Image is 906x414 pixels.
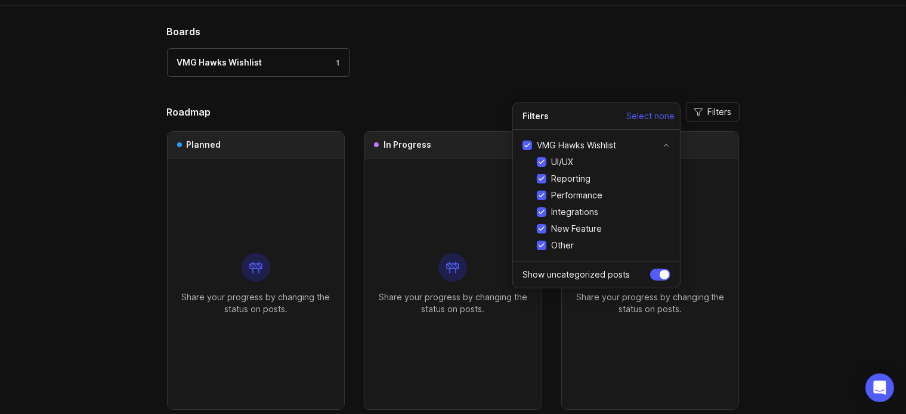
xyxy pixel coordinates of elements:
div: 1 [330,58,340,68]
span: UI/UX [551,156,573,168]
h3: In Progress [384,139,431,151]
span: Integrations [551,206,598,218]
input: Reporting [537,174,546,183]
button: toggle for accordion [616,141,670,150]
input: New Feature [537,224,546,234]
h2: Filters [522,110,549,122]
input: UI/UX [537,157,546,167]
span: VMG Hawks Wishlist [537,139,616,151]
a: VMG Hawks Wishlist1 [167,48,350,77]
span: Filters [708,106,732,118]
span: New Feature [551,223,602,235]
h2: Roadmap [167,105,211,119]
h3: Planned [187,139,221,151]
input: Integrations [537,207,546,217]
input: VMG Hawks Wishlist [522,141,532,150]
div: Open Intercom Messenger [865,373,894,402]
div: VMG Hawks Wishlist [177,56,262,69]
input: Performance [537,191,546,200]
span: Select none [626,110,675,122]
input: Show uncategorized posts [650,269,670,281]
h1: Boards [167,24,740,39]
p: Share your progress by changing the status on posts. [374,291,532,315]
input: Other [537,241,546,250]
div: accordion in expanded state [522,156,670,251]
span: Reporting [551,173,590,185]
span: Performance [551,189,602,201]
button: Select none [626,108,675,124]
span: Other [551,239,574,251]
span: Show uncategorized posts [522,269,630,281]
p: Share your progress by changing the status on posts. [177,291,335,315]
button: Filters [686,102,740,122]
p: Share your progress by changing the status on posts. [571,291,729,315]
